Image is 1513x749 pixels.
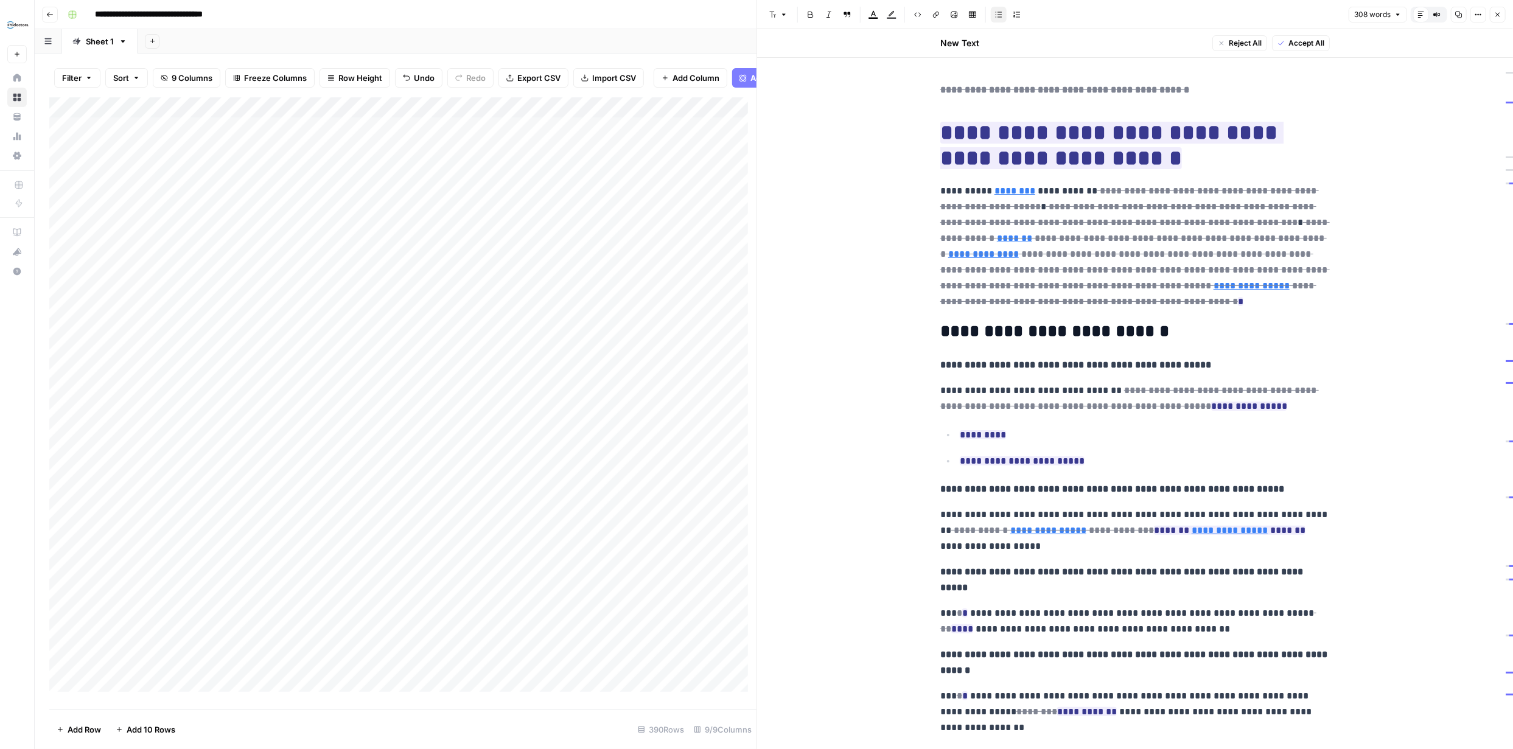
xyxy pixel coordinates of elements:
span: Add Power Agent [750,72,817,84]
img: website_grey.svg [19,32,29,41]
div: v 4.0.25 [34,19,60,29]
span: Add Column [673,72,719,84]
span: Freeze Columns [244,72,307,84]
button: Export CSV [498,68,568,88]
span: 308 words [1354,9,1391,20]
button: What's new? [7,242,27,262]
span: Redo [466,72,486,84]
a: Home [7,68,27,88]
span: Accept All [1288,38,1324,49]
button: Row Height [320,68,390,88]
div: What's new? [8,243,26,261]
span: 9 Columns [172,72,212,84]
a: Usage [7,127,27,146]
button: Add Column [654,68,727,88]
a: AirOps Academy [7,223,27,242]
button: 9 Columns [153,68,220,88]
a: Sheet 1 [62,29,138,54]
button: Accept All [1272,35,1330,51]
img: tab_keywords_by_traffic_grey.svg [123,71,133,80]
a: Browse [7,88,27,107]
button: Redo [447,68,494,88]
a: Settings [7,146,27,165]
button: Add Row [49,720,108,739]
div: Domain Overview [49,72,109,80]
span: Sort [113,72,129,84]
span: Reject All [1229,38,1262,49]
a: Your Data [7,107,27,127]
div: 390 Rows [633,720,689,739]
button: Freeze Columns [225,68,315,88]
span: Row Height [338,72,382,84]
span: Add 10 Rows [127,723,175,736]
div: 9/9 Columns [689,720,756,739]
img: tab_domain_overview_orange.svg [35,71,45,80]
button: Workspace: FYidoctors [7,10,27,40]
div: Domain: [DOMAIN_NAME] [32,32,134,41]
button: 308 words [1349,7,1407,23]
img: FYidoctors Logo [7,14,29,36]
div: Sheet 1 [86,35,114,47]
button: Import CSV [573,68,644,88]
span: Filter [62,72,82,84]
button: Sort [105,68,148,88]
button: Undo [395,68,442,88]
button: Add 10 Rows [108,720,183,739]
span: Undo [414,72,435,84]
button: Filter [54,68,100,88]
button: Reject All [1212,35,1267,51]
img: logo_orange.svg [19,19,29,29]
span: Export CSV [517,72,561,84]
button: Add Power Agent [732,68,824,88]
span: Import CSV [592,72,636,84]
h2: New Text [940,37,979,49]
span: Add Row [68,723,101,736]
div: Keywords by Traffic [136,72,201,80]
button: Help + Support [7,262,27,281]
